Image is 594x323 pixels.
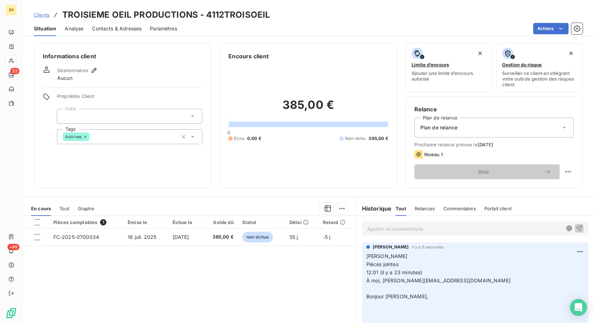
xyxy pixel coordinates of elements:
span: À moi, [PERSON_NAME][EMAIL_ADDRESS][DOMAIN_NAME] [366,277,511,283]
span: [PERSON_NAME] [373,244,409,250]
span: +99 [7,244,19,250]
button: Voir [414,164,560,179]
span: 385,00 € [368,135,388,142]
span: Niveau 1 [424,152,443,157]
span: il y a 0 secondes [412,245,444,249]
span: 1 [100,219,106,225]
div: Retard [323,219,352,225]
h6: Historique [356,204,392,213]
span: Analyse [65,25,83,32]
span: FC-2025-0700034 [53,234,99,240]
span: Situation [34,25,56,32]
input: Ajouter une valeur [63,113,69,119]
span: Limite d’encours [412,62,449,67]
span: Bonjour [PERSON_NAME], [366,293,428,299]
div: Solde dû [206,219,233,225]
span: Propriétés Client [57,93,202,103]
span: Ajouter une limite d’encours autorisé [412,70,486,82]
span: 385,00 € [206,234,233,241]
h6: Relance [414,105,574,113]
button: Actions [533,23,569,34]
button: Gestion du risqueSurveiller ce client en intégrant votre outil de gestion des risques client. [496,43,583,92]
span: Paramètres [150,25,177,32]
span: [DATE] [173,234,189,240]
h6: Informations client [43,52,202,60]
span: Tout [396,206,406,211]
h2: 385,00 € [228,98,388,119]
span: Gestionnaires [57,67,88,73]
span: Gestion du risque [502,62,542,67]
div: Pièces comptables [53,219,119,225]
span: [DATE] [478,142,494,147]
span: Échu [234,135,244,142]
span: non-échue [242,232,273,242]
span: 0 [227,130,230,135]
div: Open Intercom Messenger [570,299,587,316]
div: Statut [242,219,281,225]
span: Prochaine relance prévue le [414,142,574,147]
span: Graphe [78,206,94,211]
img: Logo LeanPay [6,307,17,319]
span: Aucun [57,75,72,82]
span: Relances [415,206,435,211]
span: 33 [10,68,19,74]
span: Pièces jointes [366,261,398,267]
span: Contacts & Adresses [92,25,141,32]
div: BR [6,4,17,16]
span: Clients [34,12,49,18]
span: 12:01 (il y a 23 minutes) [366,269,423,275]
span: 16 juil. 2025 [128,234,156,240]
h6: Encours client [228,52,269,60]
span: Archives [65,135,82,139]
span: Voir [423,169,544,175]
span: Commentaires [443,206,476,211]
input: Ajouter une valeur [89,134,95,140]
span: -5 j [323,234,331,240]
span: Plan de relance [420,124,458,131]
span: 55 j [290,234,298,240]
span: Portail client [484,206,512,211]
span: Tout [59,206,69,211]
div: Émise le [128,219,164,225]
span: 0,00 € [247,135,261,142]
span: En cours [31,206,51,211]
div: Délai [290,219,314,225]
h3: TROISIEME OEIL PRODUCTIONS - 4112TROISOEIL [62,8,270,21]
span: [PERSON_NAME] [366,253,408,259]
a: Clients [34,11,49,18]
button: Limite d’encoursAjouter une limite d’encours autorisé [406,43,492,92]
div: Échue le [173,219,198,225]
span: Non-échu [345,135,366,142]
span: Surveiller ce client en intégrant votre outil de gestion des risques client. [502,70,577,87]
